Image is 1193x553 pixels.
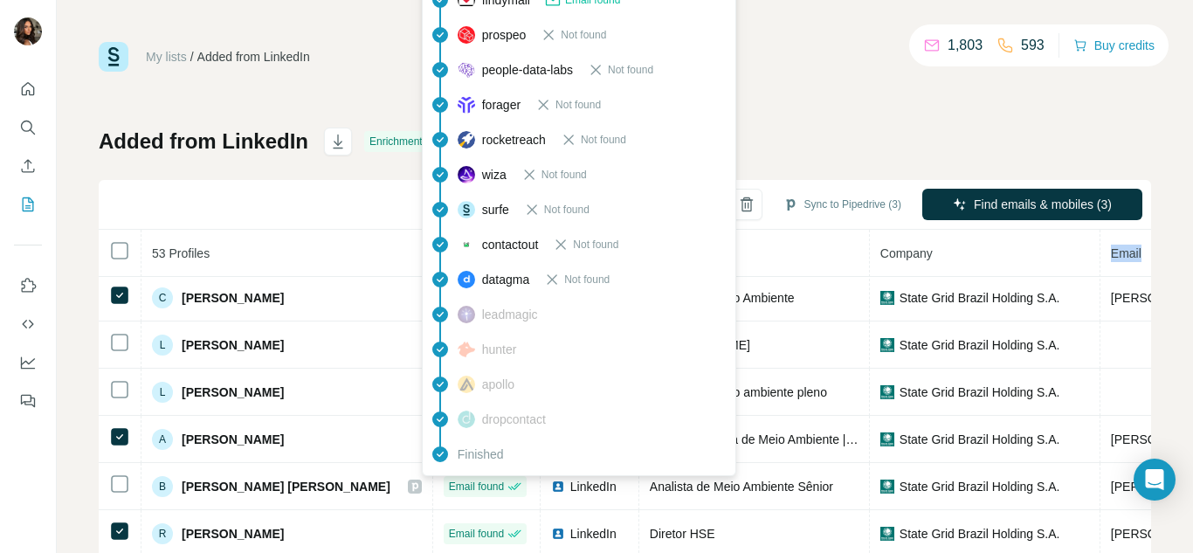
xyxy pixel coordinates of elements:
[482,26,527,44] span: prospeo
[650,291,795,305] span: Analista de Meio Ambiente
[152,382,173,403] div: L
[482,131,546,149] span: rocketreach
[948,35,983,56] p: 1,803
[14,385,42,417] button: Feedback
[449,479,504,494] span: Email found
[482,376,514,393] span: apollo
[541,167,587,183] span: Not found
[900,289,1060,307] span: State Grid Brazil Holding S.A.
[99,128,308,156] h1: Added from LinkedIn
[14,270,42,301] button: Use Surfe on LinkedIn
[458,131,475,149] img: provider rocketreach logo
[482,201,509,218] span: surfe
[1111,246,1141,260] span: Email
[561,27,606,43] span: Not found
[458,240,475,249] img: provider contactout logo
[458,271,475,288] img: provider datagma logo
[182,289,284,307] span: [PERSON_NAME]
[482,96,521,114] span: forager
[197,48,310,66] div: Added from LinkedIn
[182,478,390,495] span: [PERSON_NAME] [PERSON_NAME]
[570,478,617,495] span: LinkedIn
[900,384,1060,401] span: State Grid Brazil Holding S.A.
[152,335,173,356] div: L
[458,62,475,78] img: provider people-data-labs logo
[458,411,475,428] img: provider dropcontact logo
[650,385,827,399] span: Analista de meio ambiente pleno
[458,166,475,183] img: provider wiza logo
[14,308,42,340] button: Use Surfe API
[544,202,590,218] span: Not found
[555,97,601,113] span: Not found
[152,287,173,308] div: C
[650,432,1021,446] span: Gerente Adjunta de Meio Ambiente | Environmental Deputy Manager
[482,341,517,358] span: hunter
[880,385,894,399] img: company-logo
[182,525,284,543] span: [PERSON_NAME]
[771,191,914,218] button: Sync to Pipedrive (3)
[152,476,173,497] div: B
[190,48,194,66] li: /
[458,376,475,393] img: provider apollo logo
[650,527,715,541] span: Diretor HSE
[482,166,507,183] span: wiza
[14,112,42,143] button: Search
[146,50,187,64] a: My lists
[458,26,475,44] img: provider prospeo logo
[482,236,539,253] span: contactout
[581,132,626,148] span: Not found
[449,526,504,542] span: Email found
[182,431,284,448] span: [PERSON_NAME]
[880,338,894,352] img: company-logo
[608,62,653,78] span: Not found
[1073,33,1155,58] button: Buy credits
[99,42,128,72] img: Surfe Logo
[14,150,42,182] button: Enrich CSV
[1134,459,1176,501] div: Open Intercom Messenger
[551,527,565,541] img: LinkedIn logo
[458,342,475,357] img: provider hunter logo
[458,201,475,218] img: provider surfe logo
[551,480,565,494] img: LinkedIn logo
[458,306,475,323] img: provider leadmagic logo
[880,527,894,541] img: company-logo
[880,291,894,305] img: company-logo
[482,306,538,323] span: leadmagic
[880,432,894,446] img: company-logo
[900,431,1060,448] span: State Grid Brazil Holding S.A.
[900,478,1060,495] span: State Grid Brazil Holding S.A.
[573,237,618,252] span: Not found
[14,73,42,105] button: Quick start
[900,525,1060,543] span: State Grid Brazil Holding S.A.
[14,17,42,45] img: Avatar
[14,189,42,220] button: My lists
[974,196,1112,213] span: Find emails & mobiles (3)
[570,525,617,543] span: LinkedIn
[564,272,610,287] span: Not found
[1021,35,1045,56] p: 593
[482,61,573,79] span: people-data-labs
[182,336,284,354] span: [PERSON_NAME]
[364,131,486,152] div: Enrichment is done
[880,246,933,260] span: Company
[482,271,529,288] span: datagma
[152,523,173,544] div: R
[458,446,504,463] span: Finished
[458,96,475,114] img: provider forager logo
[14,347,42,378] button: Dashboard
[182,384,284,401] span: [PERSON_NAME]
[650,480,833,494] span: Analista de Meio Ambiente Sênior
[900,336,1060,354] span: State Grid Brazil Holding S.A.
[152,246,210,260] span: 53 Profiles
[152,429,173,450] div: A
[482,411,546,428] span: dropcontact
[922,189,1142,220] button: Find emails & mobiles (3)
[880,480,894,494] img: company-logo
